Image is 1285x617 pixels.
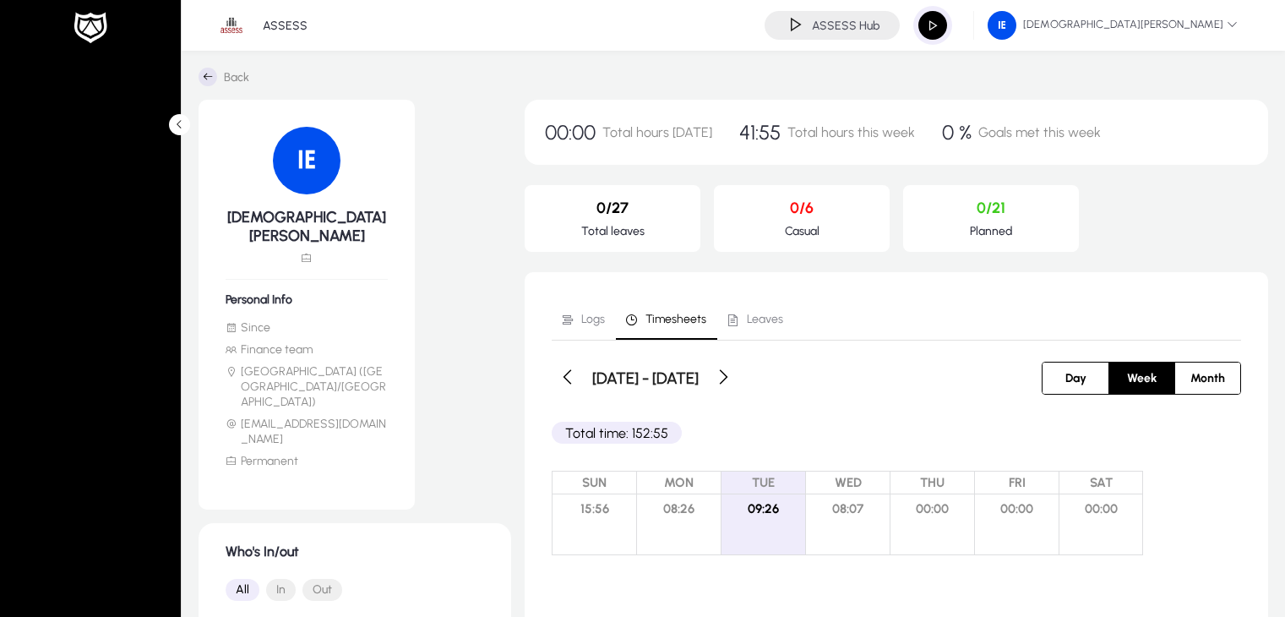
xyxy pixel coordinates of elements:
[942,120,972,145] span: 0 %
[747,314,783,325] span: Leaves
[1059,494,1142,523] span: 00:00
[806,472,890,494] span: WED
[69,10,112,46] img: white-logo.png
[787,124,915,140] span: Total hours this week
[616,299,717,340] a: Timesheets
[538,224,687,238] p: Total leaves
[1117,363,1167,394] span: Week
[215,9,248,41] img: 1.png
[721,494,805,523] span: 09:26
[226,292,388,307] h6: Personal Info
[978,124,1101,140] span: Goals met this week
[552,422,682,444] p: Total time: 152:55
[637,494,721,523] span: 08:26
[890,472,974,494] span: THU
[273,127,340,194] img: 104.png
[1109,363,1174,394] button: Week
[263,19,308,33] p: ASSESS
[812,19,879,33] h4: ASSESS Hub
[581,314,605,325] span: Logs
[975,472,1059,494] span: FRI
[602,124,712,140] span: Total hours [DATE]
[553,494,636,523] span: 15:56
[890,494,974,523] span: 00:00
[975,494,1059,523] span: 00:00
[1059,472,1142,494] span: SAT
[553,472,636,494] span: SUN
[226,579,259,601] button: All
[538,199,687,217] p: 0/27
[226,342,388,358] li: Finance team
[727,224,876,238] p: Casual
[727,199,876,217] p: 0/6
[545,120,596,145] span: 00:00
[917,224,1065,238] p: Planned
[592,369,699,388] h3: [DATE] - [DATE]
[266,579,296,601] button: In
[806,494,890,523] span: 08:07
[1055,363,1097,394] span: Day
[226,454,388,469] li: Permanent
[199,68,249,86] a: Back
[974,10,1251,41] button: [DEMOGRAPHIC_DATA][PERSON_NAME]
[1043,363,1108,394] button: Day
[739,120,781,145] span: 41:55
[302,579,342,601] button: Out
[917,199,1065,217] p: 0/21
[988,11,1016,40] img: 104.png
[552,299,616,340] a: Logs
[988,11,1238,40] span: [DEMOGRAPHIC_DATA][PERSON_NAME]
[226,320,388,336] li: Since
[226,364,388,410] li: [GEOGRAPHIC_DATA] ([GEOGRAPHIC_DATA]/[GEOGRAPHIC_DATA])
[721,472,805,494] span: TUE
[1175,363,1240,394] button: Month
[226,543,484,560] h1: Who's In/out
[1180,363,1235,394] span: Month
[226,573,484,607] mat-button-toggle-group: Font Style
[226,417,388,447] li: [EMAIL_ADDRESS][DOMAIN_NAME]
[645,314,706,325] span: Timesheets
[226,208,388,245] h5: [DEMOGRAPHIC_DATA][PERSON_NAME]
[717,299,794,340] a: Leaves
[637,472,721,494] span: MON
